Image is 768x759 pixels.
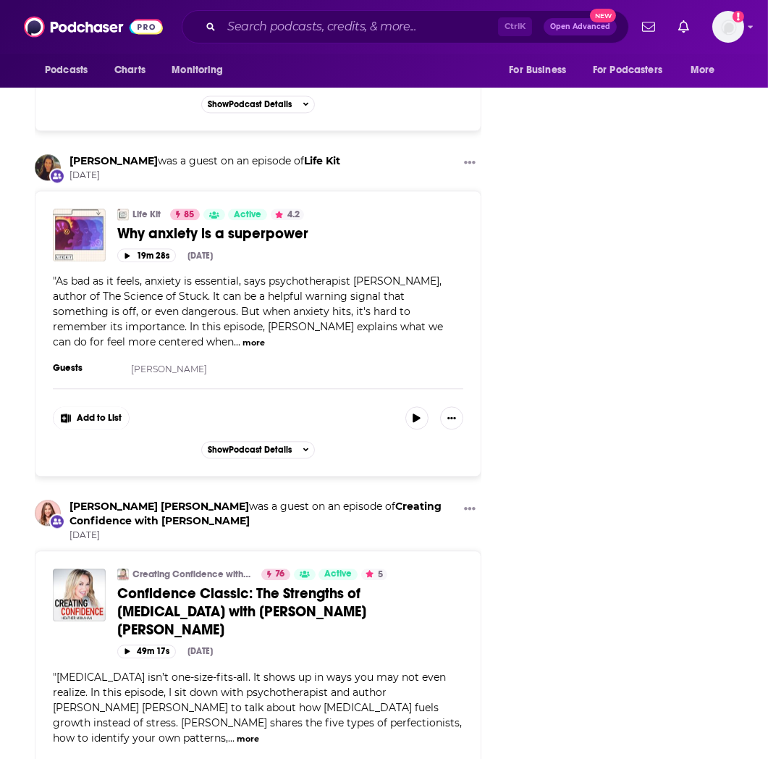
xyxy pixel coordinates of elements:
[35,56,106,84] button: open menu
[261,569,290,580] a: 76
[440,406,463,429] button: Show More Button
[221,15,498,38] input: Search podcasts, credits, & more...
[201,96,316,113] button: ShowPodcast Details
[170,209,200,220] a: 85
[593,60,662,80] span: For Podcasters
[24,13,163,41] img: Podchaser - Follow, Share and Rate Podcasts
[318,569,358,580] a: Active
[117,584,366,639] span: Confidence Classic: The Strengths of [MEDICAL_DATA] with [PERSON_NAME] [PERSON_NAME]
[550,23,610,30] span: Open Advanced
[69,500,458,527] h3: was a guest on an episode of
[53,569,106,621] img: Confidence Classic: The Strengths of Perfectionism with Katherine Morgan Schafler
[117,584,463,639] a: Confidence Classic: The Strengths of [MEDICAL_DATA] with [PERSON_NAME] [PERSON_NAME]
[53,362,118,374] h3: Guests
[132,569,252,580] a: Creating Confidence with [PERSON_NAME]
[117,645,176,658] button: 49m 17s
[458,154,481,172] button: Show More Button
[590,9,616,22] span: New
[35,500,61,526] img: Katherine Morgan Schafler
[242,337,265,349] button: more
[208,445,292,455] span: Show Podcast Details
[458,500,481,518] button: Show More Button
[201,441,316,458] button: ShowPodcast Details
[275,567,284,582] span: 76
[182,10,629,43] div: Search podcasts, credits, & more...
[184,208,194,222] span: 85
[69,500,442,527] a: Creating Confidence with Heather Monahan
[304,154,340,167] a: Life Kit
[132,209,161,220] a: Life Kit
[53,274,443,348] span: As bad as it feels, anxiety is essential, says psychotherapist [PERSON_NAME], author of The Scien...
[712,11,744,43] img: User Profile
[636,14,661,39] a: Show notifications dropdown
[583,56,683,84] button: open menu
[187,251,213,261] div: [DATE]
[228,731,235,745] span: ...
[271,209,304,220] button: 4.2
[237,733,259,745] button: more
[172,60,223,80] span: Monitoring
[69,500,249,513] a: Katherine Morgan Schafler
[69,169,340,182] span: [DATE]
[361,569,387,580] button: 5
[53,209,106,261] img: Why anxiety is a superpower
[117,248,176,262] button: 19m 28s
[672,14,695,39] a: Show notifications dropdown
[234,208,261,222] span: Active
[77,413,122,424] span: Add to List
[53,274,443,348] span: "
[509,60,566,80] span: For Business
[691,60,715,80] span: More
[117,209,129,220] img: Life Kit
[69,154,340,168] h3: was a guest on an episode of
[49,513,65,529] div: New Appearance
[54,406,129,429] button: Show More Button
[208,99,292,109] span: Show Podcast Details
[69,154,158,167] a: Britt Frank
[187,646,213,656] div: [DATE]
[680,56,733,84] button: open menu
[161,56,242,84] button: open menu
[117,225,308,243] span: Why anxiety is a superpower
[117,225,463,243] a: Why anxiety is a superpower
[35,154,61,180] img: Britt Frank
[544,18,617,35] button: Open AdvancedNew
[131,364,207,374] a: [PERSON_NAME]
[712,11,744,43] span: Logged in as hmill
[733,11,744,22] svg: Add a profile image
[69,529,458,542] span: [DATE]
[234,335,240,348] span: ...
[117,569,129,580] img: Creating Confidence with Heather Monahan
[498,17,532,36] span: Ctrl K
[53,671,462,745] span: "
[114,60,145,80] span: Charts
[49,168,65,184] div: New Appearance
[45,60,88,80] span: Podcasts
[228,209,267,220] a: Active
[105,56,154,84] a: Charts
[53,671,462,745] span: [MEDICAL_DATA] isn’t one-size-fits-all. It shows up in ways you may not even realize. In this epi...
[324,567,352,582] span: Active
[499,56,584,84] button: open menu
[712,11,744,43] button: Show profile menu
